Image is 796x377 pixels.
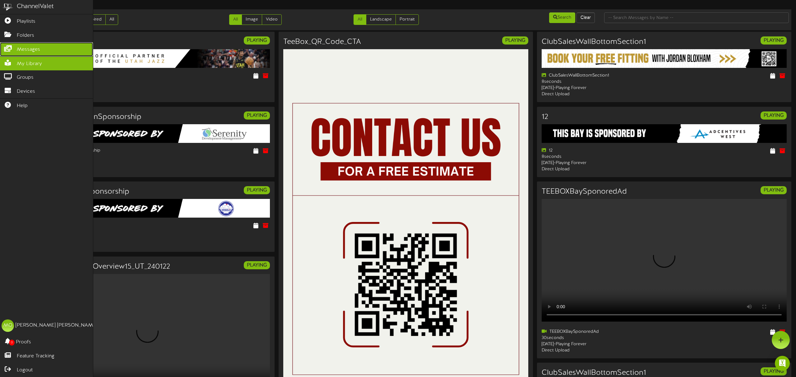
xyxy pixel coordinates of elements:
[542,369,646,377] h3: ClubSalesWallBottomSection1
[576,12,595,23] button: Clear
[17,32,34,39] span: Folders
[542,148,659,154] div: 12
[542,154,659,160] div: 8 seconds
[247,38,267,43] strong: PLAYING
[17,353,54,360] span: Feature Tracking
[17,88,35,95] span: Devices
[396,14,419,25] a: Portrait
[229,14,242,25] a: All
[542,79,659,85] div: 8 seconds
[25,199,270,218] img: 29ad1e20-0b4e-4160-8552-19137e8eb2d5.png
[542,113,548,121] h3: 12
[542,341,659,347] div: [DATE] - Playing Forever
[105,14,118,25] a: All
[604,12,789,23] input: -- Search Messages by Name --
[764,113,784,118] strong: PLAYING
[354,14,366,25] a: All
[775,356,790,371] div: Open Intercom Messenger
[764,187,784,193] strong: PLAYING
[542,166,659,172] div: Direct Upload
[17,46,40,53] span: Messages
[542,347,659,354] div: Direct Upload
[17,60,42,68] span: My Library
[16,322,97,329] div: [PERSON_NAME] [PERSON_NAME]
[542,73,659,79] div: ClubSalesWallBottomSection1
[247,113,267,118] strong: PLAYING
[17,367,33,374] span: Logout
[25,49,270,68] img: 7ec34c25-c045-48e4-bfb0-626437ab47a7.jpg
[83,14,106,25] a: Expired
[366,14,396,25] a: Landscape
[242,14,262,25] a: Image
[247,262,267,268] strong: PLAYING
[17,74,34,81] span: Groups
[764,38,784,43] strong: PLAYING
[542,188,627,196] h3: TEEBOXBaySponoredAd
[542,38,646,46] h3: ClubSalesWallBottomSection1
[25,124,270,143] img: 2dfb2523-fe8b-4ab8-93cd-d2877d1d9114.png
[505,38,525,43] strong: PLAYING
[25,263,170,271] h3: Advocates2024_RE_Overview15_UT_240122
[542,329,659,335] div: TEEBOXBaySponoredAd
[247,187,267,193] strong: PLAYING
[9,340,15,346] span: 0
[16,339,31,346] span: Proofs
[764,369,784,374] strong: PLAYING
[542,85,659,91] div: [DATE] - Playing Forever
[542,335,659,341] div: 30 seconds
[542,91,659,97] div: Direct Upload
[17,2,54,11] div: ChannelValet
[2,319,14,332] div: MO
[542,160,659,166] div: [DATE] - Playing Forever
[542,124,787,143] img: 7e7f3636-d8fd-4f89-a507-a4271e18f13d.png
[262,14,282,25] a: Video
[542,49,787,68] img: b8dd0651-1b70-4bfd-99cd-f53e0453d154.png
[283,38,361,46] h3: TeeBox_QR_Code_CTA
[542,199,787,322] video: Your browser does not support HTML5 video.
[17,102,28,110] span: Help
[17,18,35,25] span: Playlists
[549,12,575,23] button: Search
